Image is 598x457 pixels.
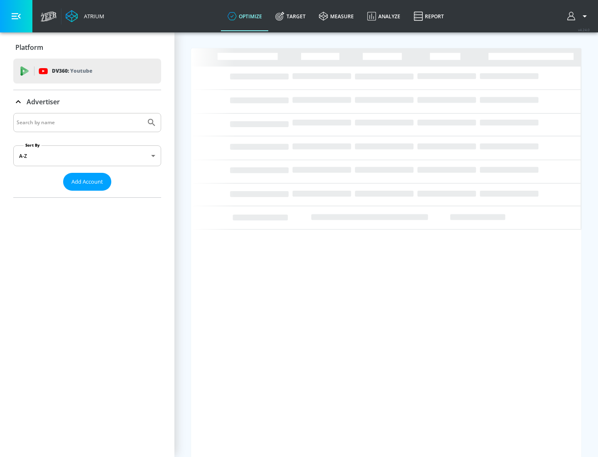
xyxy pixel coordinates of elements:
div: A-Z [13,145,161,166]
span: v 4.24.0 [578,27,590,32]
a: measure [312,1,360,31]
div: Advertiser [13,113,161,197]
div: Advertiser [13,90,161,113]
p: DV360: [52,66,92,76]
nav: list of Advertiser [13,191,161,197]
a: Report [407,1,451,31]
a: optimize [221,1,269,31]
span: Add Account [71,177,103,187]
div: DV360: Youtube [13,59,161,84]
p: Advertiser [27,97,60,106]
input: Search by name [17,117,142,128]
div: Atrium [81,12,104,20]
p: Platform [15,43,43,52]
div: Platform [13,36,161,59]
a: Atrium [66,10,104,22]
p: Youtube [70,66,92,75]
a: Analyze [360,1,407,31]
label: Sort By [24,143,42,148]
button: Add Account [63,173,111,191]
a: Target [269,1,312,31]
